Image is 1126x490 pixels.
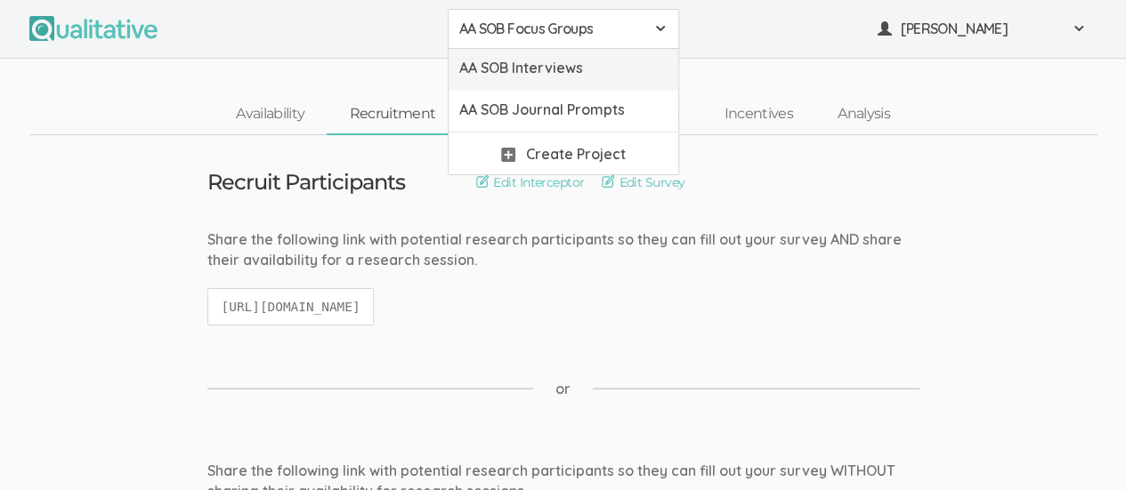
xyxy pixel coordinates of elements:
[29,16,158,41] img: Qualitative
[214,95,327,133] a: Availability
[448,9,679,49] button: AA SOB Focus Groups
[476,173,584,192] a: Edit Interceptor
[701,95,815,133] a: Incentives
[602,173,685,192] a: Edit Survey
[327,95,458,133] a: Recruitment
[866,9,1098,49] button: [PERSON_NAME]
[901,19,1061,39] span: [PERSON_NAME]
[459,19,644,39] span: AA SOB Focus Groups
[1037,405,1126,490] iframe: Chat Widget
[207,229,919,270] div: Share the following link with potential research participants so they can fill out your survey AN...
[526,144,626,165] span: Create Project
[449,133,678,174] a: Create Project
[555,379,571,399] span: or
[207,171,406,194] h3: Recruit Participants
[449,91,678,133] a: AA SOB Journal Prompts
[459,100,668,120] span: AA SOB Journal Prompts
[207,288,375,326] code: [URL][DOMAIN_NAME]
[459,58,668,78] span: AA SOB Interviews
[815,95,912,133] a: Analysis
[501,148,515,162] img: plus.svg
[449,49,678,91] a: AA SOB Interviews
